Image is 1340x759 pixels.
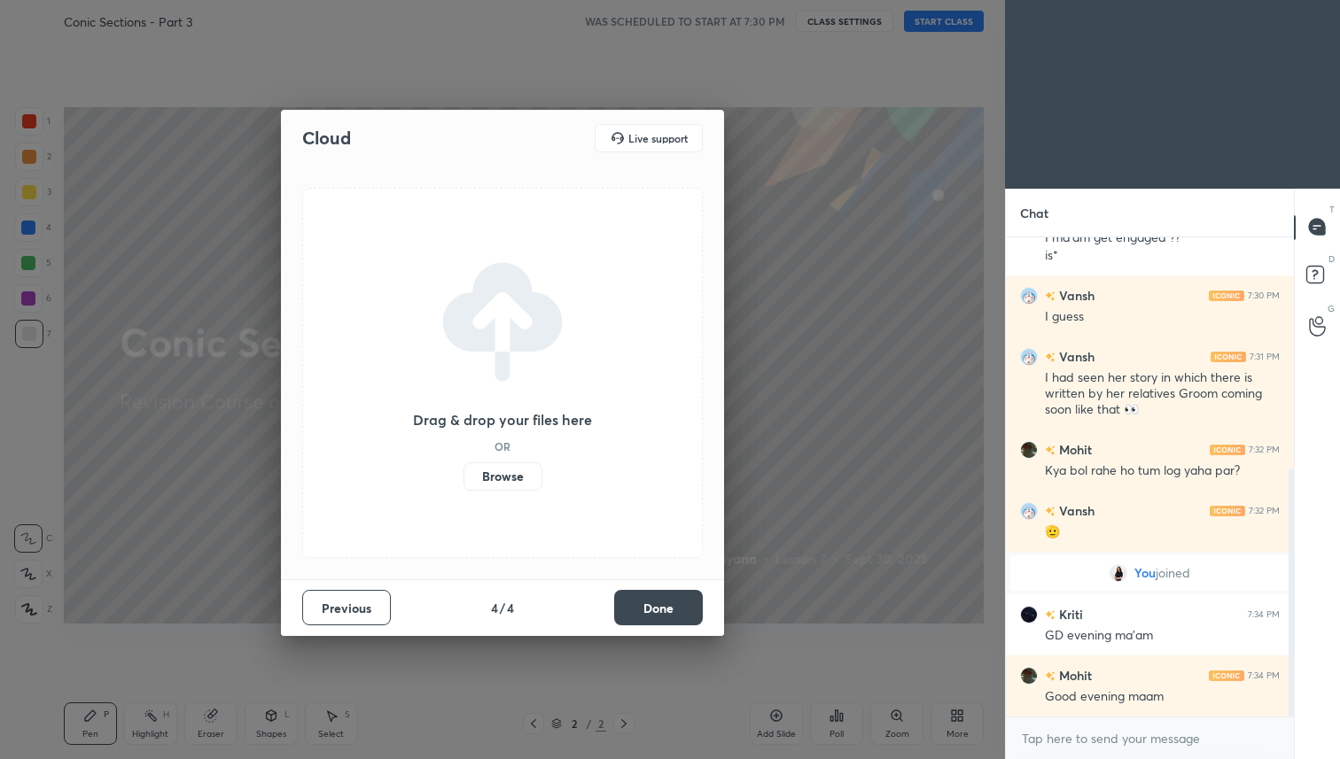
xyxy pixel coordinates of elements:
[1020,440,1038,458] img: f80c770ad08549ae8ce54a728834ab4d.jpg
[1329,203,1335,216] p: T
[1110,564,1127,582] img: 35c4734365c64526bb4c9966d08b652c.jpg
[1211,351,1246,361] img: iconic-light.a09c19a4.png
[1249,505,1280,515] div: 7:32 PM
[507,599,514,617] h4: 4
[1045,627,1280,645] div: GD evening ma'am
[1020,347,1038,365] img: 1aada07e58a342c68ab3e05b4550dc01.jpg
[1250,351,1280,361] div: 7:31 PM
[628,133,688,143] h5: Live support
[1248,670,1280,680] div: 7:34 PM
[1020,286,1038,304] img: 1aada07e58a342c68ab3e05b4550dc01.jpg
[1328,252,1335,266] p: D
[1056,440,1092,459] h6: Mohit
[1045,445,1056,455] img: no-rating-badge.077c3623.svg
[1045,507,1056,516] img: no-rating-badge.077c3623.svg
[1056,347,1095,366] h6: Vansh
[1210,505,1245,515] img: iconic-light.a09c19a4.png
[1045,308,1280,326] div: I guess
[1134,566,1156,580] span: You
[1056,286,1095,305] h6: Vansh
[1006,190,1063,236] p: Chat
[1045,688,1280,706] div: Good evening maam
[1209,290,1244,300] img: iconic-light.a09c19a4.png
[1045,229,1280,247] div: I ma'am get engaged ??
[1020,666,1038,684] img: f80c770ad08549ae8ce54a728834ab4d.jpg
[1045,610,1056,620] img: no-rating-badge.077c3623.svg
[1045,523,1280,541] div: 🫡
[1248,608,1280,619] div: 7:34 PM
[491,599,498,617] h4: 4
[1006,237,1294,716] div: grid
[1056,605,1083,623] h6: Kriti
[302,590,391,625] button: Previous
[1045,352,1056,362] img: no-rating-badge.077c3623.svg
[500,599,505,617] h4: /
[1248,290,1280,300] div: 7:30 PM
[1045,462,1280,480] div: Kya bol rahe ho tum log yaha par?
[302,127,351,150] h2: Cloud
[1020,605,1038,623] img: 3
[1056,501,1095,520] h6: Vansh
[1045,291,1056,301] img: no-rating-badge.077c3623.svg
[1020,501,1038,519] img: 1aada07e58a342c68ab3e05b4550dc01.jpg
[1056,666,1092,685] h6: Mohit
[1045,369,1280,419] div: I had seen her story in which there is written by her relatives Groom coming soon like that 👀
[495,441,510,452] h5: OR
[1328,302,1335,315] p: G
[1210,444,1245,454] img: iconic-light.a09c19a4.png
[413,413,592,427] h3: Drag & drop your files here
[1209,670,1244,680] img: iconic-light.a09c19a4.png
[1045,671,1056,681] img: no-rating-badge.077c3623.svg
[1156,566,1190,580] span: joined
[614,590,703,625] button: Done
[1249,444,1280,454] div: 7:32 PM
